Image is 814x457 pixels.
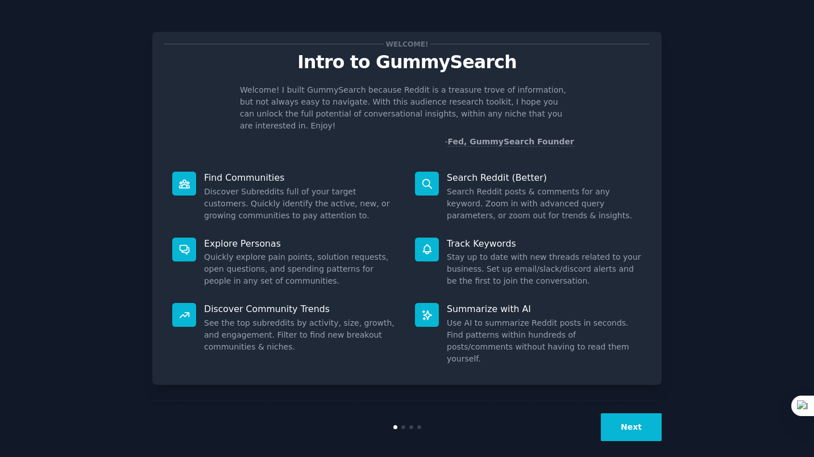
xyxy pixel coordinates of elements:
[164,52,650,72] p: Intro to GummySearch
[447,186,642,222] dd: Search Reddit posts & comments for any keyword. Zoom in with advanced query parameters, or zoom o...
[204,251,399,287] dd: Quickly explore pain points, solution requests, open questions, and spending patterns for people ...
[204,186,399,222] dd: Discover Subreddits full of your target customers. Quickly identify the active, new, or growing c...
[447,317,642,365] dd: Use AI to summarize Reddit posts in seconds. Find patterns within hundreds of posts/comments with...
[204,317,399,353] dd: See the top subreddits by activity, size, growth, and engagement. Filter to find new breakout com...
[240,84,574,132] p: Welcome! I built GummySearch because Reddit is a treasure trove of information, but not always ea...
[447,251,642,287] dd: Stay up to date with new threads related to your business. Set up email/slack/discord alerts and ...
[447,238,642,250] p: Track Keywords
[447,137,574,147] a: Fed, GummySearch Founder
[601,413,662,441] button: Next
[445,136,574,148] div: -
[204,238,399,250] p: Explore Personas
[384,38,430,50] span: Welcome!
[447,303,642,315] p: Summarize with AI
[204,303,399,315] p: Discover Community Trends
[204,172,399,184] p: Find Communities
[447,172,642,184] p: Search Reddit (Better)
